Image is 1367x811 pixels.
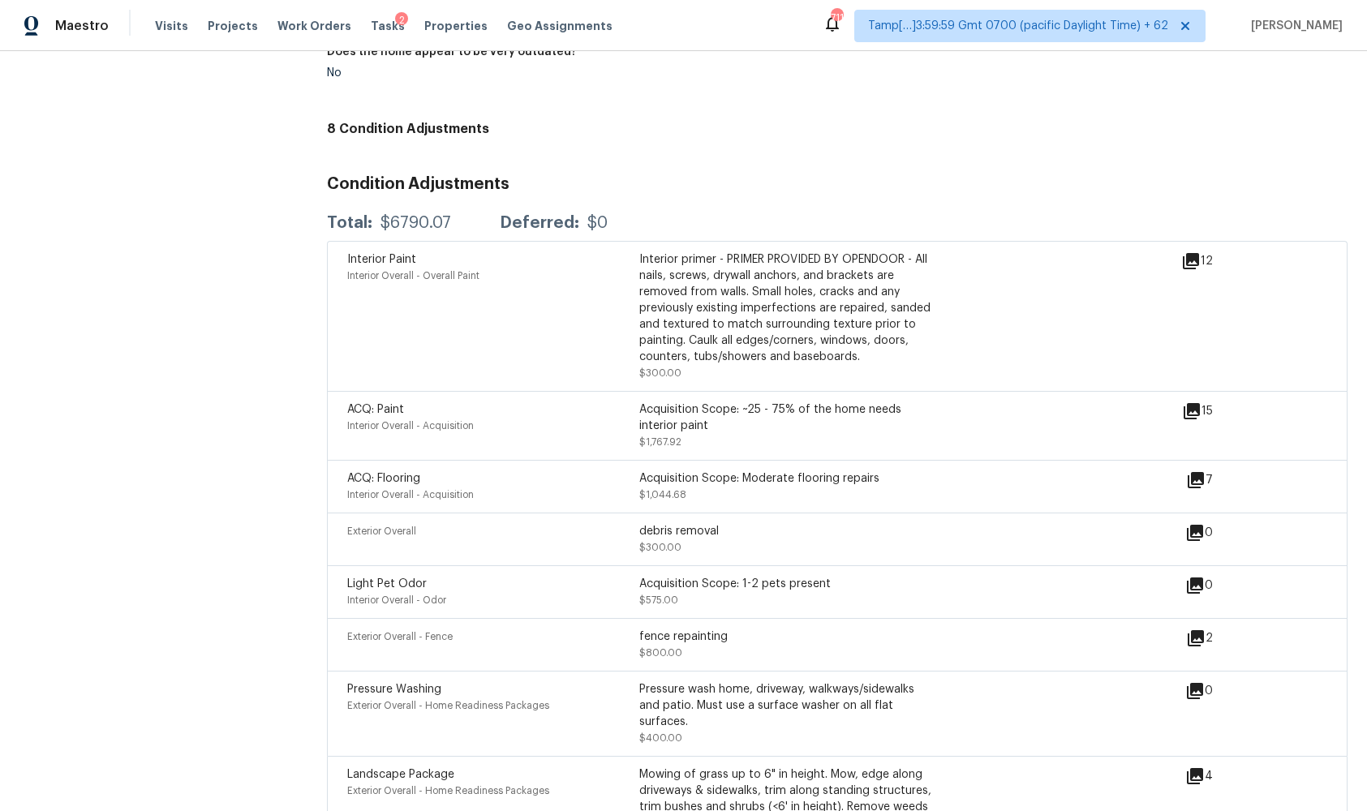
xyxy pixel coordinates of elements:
[639,595,678,605] span: $575.00
[868,18,1168,34] span: Tamp[…]3:59:59 Gmt 0700 (pacific Daylight Time) + 62
[347,595,446,605] span: Interior Overall - Odor
[347,701,549,710] span: Exterior Overall - Home Readiness Packages
[424,18,488,34] span: Properties
[1185,523,1265,543] div: 0
[1182,401,1265,421] div: 15
[347,526,416,536] span: Exterior Overall
[639,629,931,645] div: fence repainting
[327,46,577,58] h5: Does the home appear to be very outdated?
[639,401,931,434] div: Acquisition Scope: ~25 - 75% of the home needs interior paint
[395,12,408,28] div: 2
[1244,18,1343,34] span: [PERSON_NAME]
[277,18,351,34] span: Work Orders
[347,632,453,642] span: Exterior Overall - Fence
[347,254,416,265] span: Interior Paint
[639,733,682,743] span: $400.00
[347,271,479,281] span: Interior Overall - Overall Paint
[639,470,931,487] div: Acquisition Scope: Moderate flooring repairs
[500,215,579,231] div: Deferred:
[831,10,842,26] div: 711
[155,18,188,34] span: Visits
[327,176,1348,192] h3: Condition Adjustments
[587,215,608,231] div: $0
[1185,766,1265,786] div: 4
[639,576,931,592] div: Acquisition Scope: 1-2 pets present
[639,368,681,378] span: $300.00
[639,437,681,447] span: $1,767.92
[347,404,404,415] span: ACQ: Paint
[1185,576,1265,595] div: 0
[347,769,454,780] span: Landscape Package
[208,18,258,34] span: Projects
[1185,681,1265,701] div: 0
[639,681,931,730] div: Pressure wash home, driveway, walkways/sidewalks and patio. Must use a surface washer on all flat...
[1181,251,1265,271] div: 12
[639,648,682,658] span: $800.00
[327,121,1348,137] h4: 8 Condition Adjustments
[639,543,681,552] span: $300.00
[347,490,474,500] span: Interior Overall - Acquisition
[1186,470,1265,490] div: 7
[55,18,109,34] span: Maestro
[327,215,372,231] div: Total:
[639,523,931,539] div: debris removal
[507,18,613,34] span: Geo Assignments
[639,490,686,500] span: $1,044.68
[347,473,420,484] span: ACQ: Flooring
[347,421,474,431] span: Interior Overall - Acquisition
[327,67,824,79] div: No
[371,20,405,32] span: Tasks
[347,578,427,590] span: Light Pet Odor
[1186,629,1265,648] div: 2
[347,786,549,796] span: Exterior Overall - Home Readiness Packages
[347,684,441,695] span: Pressure Washing
[639,251,931,365] div: Interior primer - PRIMER PROVIDED BY OPENDOOR - All nails, screws, drywall anchors, and brackets ...
[380,215,451,231] div: $6790.07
